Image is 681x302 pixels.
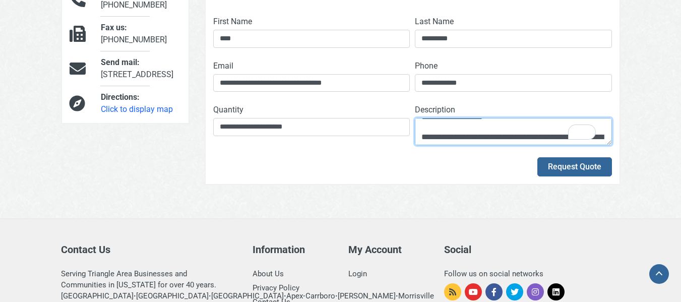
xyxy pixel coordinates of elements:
label: Phone [415,60,438,72]
label: Last Name [415,16,454,28]
strong: · [134,291,136,300]
a: About Us [253,269,284,278]
h5: My Account [348,244,429,256]
span: Fax us: [101,23,127,32]
div: [PHONE_NUMBER] [93,22,188,46]
span: Send mail: [101,57,140,67]
div: [STREET_ADDRESS] [93,56,188,81]
h5: Information [253,244,333,256]
button: Request Quote [537,157,612,176]
label: First Name [213,16,252,28]
label: Email [213,60,233,72]
div: Follow us on social networks [444,268,621,279]
label: Quantity [213,104,243,116]
h5: Contact Us [61,244,237,256]
strong: · [209,291,211,300]
span: Directions: [101,92,140,102]
a: Login [348,269,367,278]
textarea: To enrich screen reader interactions, please activate Accessibility in Grammarly extension settings [415,118,612,145]
h5: Social [444,244,621,256]
a: Privacy Policy [253,283,299,292]
div: Serving Triangle Area Businesses and Communities in [US_STATE] for over 40 years. [GEOGRAPHIC_DAT... [61,268,237,301]
a: Click to display map [101,104,173,114]
label: Description [415,104,455,116]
